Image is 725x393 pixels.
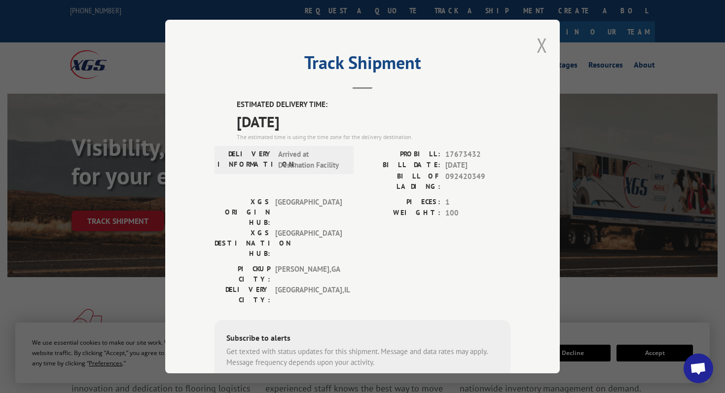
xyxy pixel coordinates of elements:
[445,160,510,171] span: [DATE]
[275,196,342,227] span: [GEOGRAPHIC_DATA]
[226,331,499,346] div: Subscribe to alerts
[362,208,440,219] label: WEIGHT:
[217,148,273,171] label: DELIVERY INFORMATION:
[215,56,510,74] h2: Track Shipment
[215,263,270,284] label: PICKUP CITY:
[362,160,440,171] label: BILL DATE:
[237,132,510,141] div: The estimated time is using the time zone for the delivery destination.
[362,171,440,191] label: BILL OF LADING:
[275,227,342,258] span: [GEOGRAPHIC_DATA]
[275,263,342,284] span: [PERSON_NAME] , GA
[237,110,510,132] span: [DATE]
[215,284,270,305] label: DELIVERY CITY:
[684,354,713,383] div: Open chat
[215,227,270,258] label: XGS DESTINATION HUB:
[445,208,510,219] span: 100
[215,196,270,227] label: XGS ORIGIN HUB:
[445,196,510,208] span: 1
[237,99,510,110] label: ESTIMATED DELIVERY TIME:
[278,148,345,171] span: Arrived at Destination Facility
[275,284,342,305] span: [GEOGRAPHIC_DATA] , IL
[445,148,510,160] span: 17673432
[362,148,440,160] label: PROBILL:
[362,196,440,208] label: PIECES:
[537,32,547,58] button: Close modal
[445,171,510,191] span: 092420349
[226,346,499,368] div: Get texted with status updates for this shipment. Message and data rates may apply. Message frequ...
